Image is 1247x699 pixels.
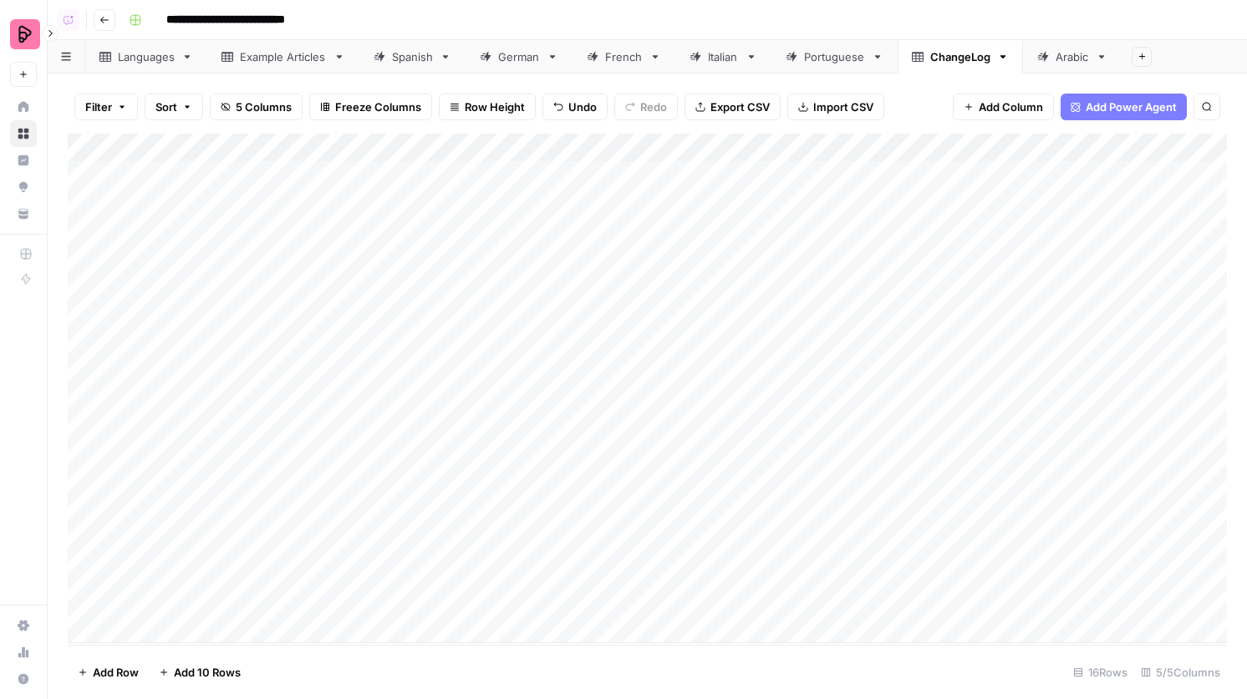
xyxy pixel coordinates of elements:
[979,99,1043,115] span: Add Column
[640,99,667,115] span: Redo
[10,612,37,639] a: Settings
[74,94,138,120] button: Filter
[10,200,37,227] a: Your Data
[236,99,292,115] span: 5 Columns
[149,659,251,686] button: Add 10 Rows
[10,666,37,692] button: Help + Support
[145,94,203,120] button: Sort
[10,13,37,55] button: Workspace: Preply
[771,40,898,73] a: Portuguese
[207,40,359,73] a: Example Articles
[498,48,540,65] div: German
[675,40,771,73] a: Italian
[466,40,573,73] a: German
[1134,659,1227,686] div: 5/5 Columns
[813,99,873,115] span: Import CSV
[392,48,433,65] div: Spanish
[10,174,37,200] a: Opportunities
[685,94,781,120] button: Export CSV
[1056,48,1089,65] div: Arabic
[614,94,678,120] button: Redo
[1061,94,1187,120] button: Add Power Agent
[10,120,37,147] a: Browse
[174,664,241,681] span: Add 10 Rows
[1023,40,1122,73] a: Arabic
[953,94,1054,120] button: Add Column
[898,40,1023,73] a: ChangeLog
[605,48,643,65] div: French
[465,99,525,115] span: Row Height
[85,99,112,115] span: Filter
[335,99,421,115] span: Freeze Columns
[155,99,177,115] span: Sort
[85,40,207,73] a: Languages
[542,94,608,120] button: Undo
[240,48,327,65] div: Example Articles
[10,19,40,49] img: Preply Logo
[568,99,597,115] span: Undo
[708,48,739,65] div: Italian
[804,48,865,65] div: Portuguese
[68,659,149,686] button: Add Row
[93,664,139,681] span: Add Row
[10,639,37,666] a: Usage
[210,94,303,120] button: 5 Columns
[10,147,37,174] a: Insights
[118,48,175,65] div: Languages
[930,48,990,65] div: ChangeLog
[10,94,37,120] a: Home
[359,40,466,73] a: Spanish
[573,40,675,73] a: French
[1066,659,1134,686] div: 16 Rows
[787,94,884,120] button: Import CSV
[309,94,432,120] button: Freeze Columns
[439,94,536,120] button: Row Height
[710,99,770,115] span: Export CSV
[1086,99,1177,115] span: Add Power Agent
